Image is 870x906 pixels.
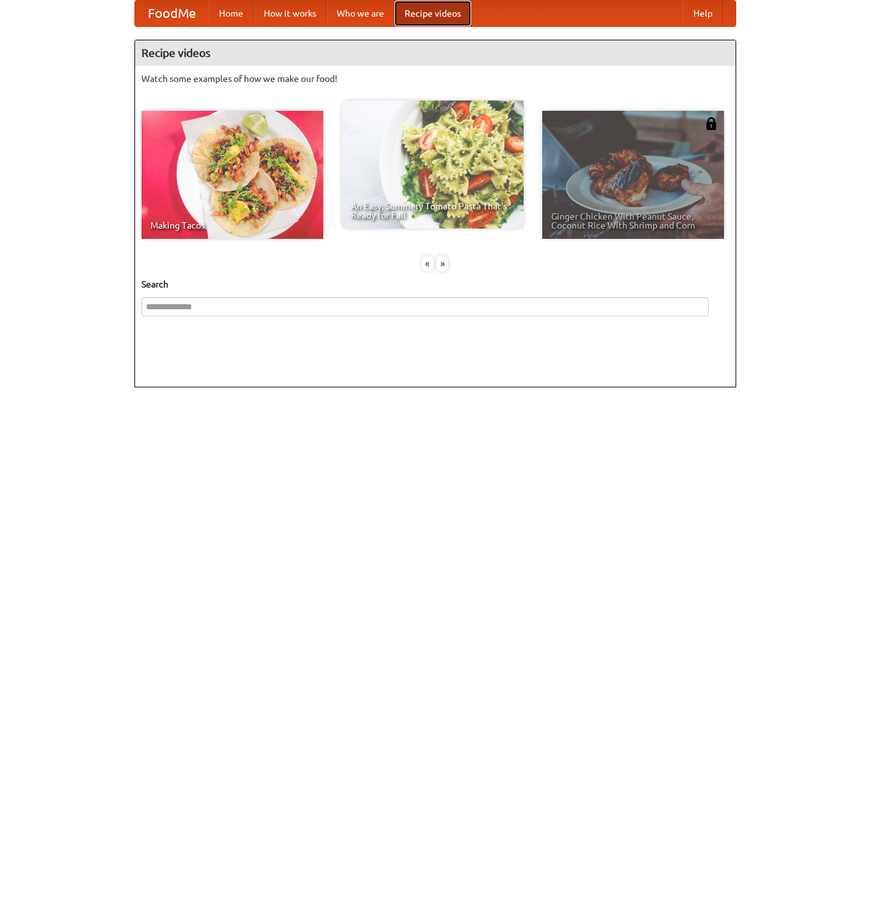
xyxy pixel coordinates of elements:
a: FoodMe [135,1,209,26]
a: An Easy, Summery Tomato Pasta That's Ready for Fall [342,101,524,229]
a: Recipe videos [394,1,471,26]
a: Home [209,1,254,26]
span: Making Tacos [150,221,314,230]
h5: Search [141,278,729,291]
a: Help [683,1,723,26]
div: » [437,255,448,271]
p: Watch some examples of how we make our food! [141,72,729,85]
a: Making Tacos [141,111,323,239]
h4: Recipe videos [135,40,736,66]
a: Who we are [326,1,394,26]
div: « [422,255,433,271]
a: How it works [254,1,326,26]
img: 483408.png [705,117,718,130]
span: An Easy, Summery Tomato Pasta That's Ready for Fall [351,202,515,220]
